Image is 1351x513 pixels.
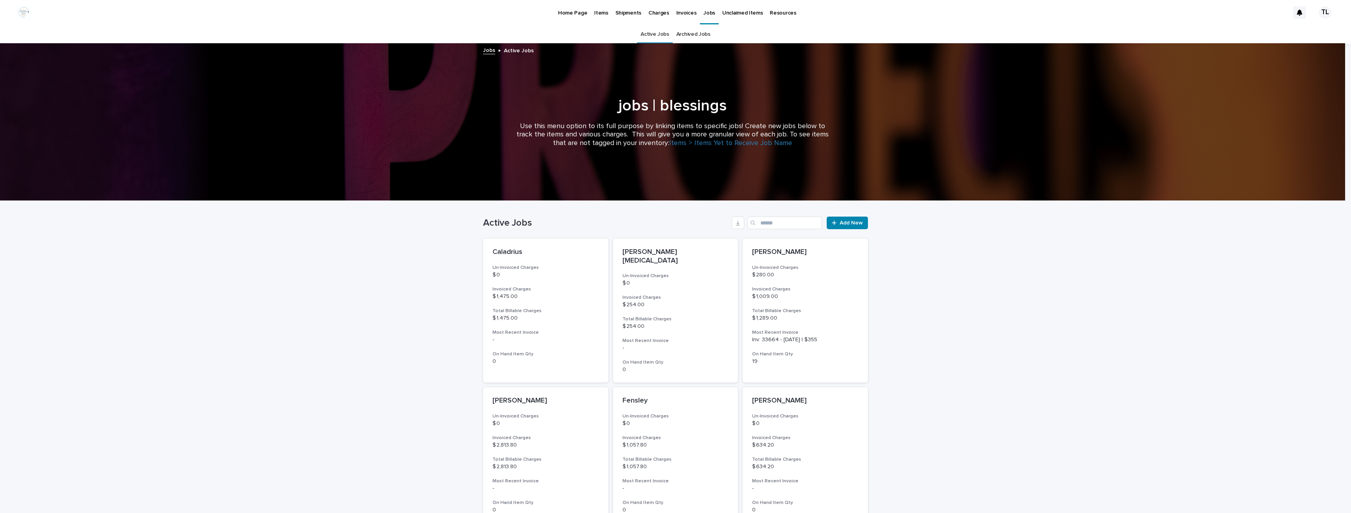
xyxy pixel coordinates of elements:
[492,500,599,506] h3: On Hand Item Qty
[752,456,859,463] h3: Total Billable Charges
[622,500,729,506] h3: On Hand Item Qty
[480,96,865,115] h1: jobs | blessings
[752,272,859,278] p: $ 280.00
[622,478,729,484] h3: Most Recent Invoice
[504,46,534,54] p: Active Jobs
[669,140,792,147] a: Items > Items Yet to Receive Job Name
[622,280,729,287] p: $ 0
[752,463,859,470] p: $ 634.20
[752,413,859,419] h3: Un-Invoiced Charges
[613,239,738,382] a: [PERSON_NAME] [MEDICAL_DATA]Un-Invoiced Charges$ 0Invoiced Charges$ 254.00Total Billable Charges$...
[492,329,599,336] h3: Most Recent Invoice
[840,220,863,226] span: Add New
[622,359,729,366] h3: On Hand Item Qty
[622,248,729,265] p: [PERSON_NAME] [MEDICAL_DATA]
[492,358,599,365] p: 0
[752,435,859,441] h3: Invoiced Charges
[752,485,859,492] p: -
[622,273,729,279] h3: Un-Invoiced Charges
[622,442,729,449] p: $ 1,057.80
[492,286,599,292] h3: Invoiced Charges
[752,478,859,484] h3: Most Recent Invoice
[752,336,859,343] p: Inv: 33664 - [DATE] | $355
[622,294,729,301] h3: Invoiced Charges
[492,351,599,357] h3: On Hand Item Qty
[641,25,669,44] a: Active Jobs
[492,456,599,463] h3: Total Billable Charges
[492,293,599,300] p: $ 1,475.00
[622,485,729,492] p: -
[622,435,729,441] h3: Invoiced Charges
[752,308,859,314] h3: Total Billable Charges
[752,248,859,257] p: [PERSON_NAME]
[752,265,859,271] h3: Un-Invoiced Charges
[622,420,729,427] p: $ 0
[752,286,859,292] h3: Invoiced Charges
[622,463,729,470] p: $ 1,057.80
[492,336,599,343] p: -
[483,45,495,54] a: Jobs
[752,500,859,506] h3: On Hand Item Qty
[752,329,859,336] h3: Most Recent Invoice
[622,338,729,344] h3: Most Recent Invoice
[516,122,830,148] p: Use this menu option to its full purpose by linking items to specific jobs! Create new jobs below...
[752,351,859,357] h3: On Hand Item Qty
[492,308,599,314] h3: Total Billable Charges
[752,293,859,300] p: $ 1,009.00
[752,397,859,405] p: [PERSON_NAME]
[747,217,822,229] input: Search
[622,366,729,373] p: 0
[622,302,729,308] p: $ 254.00
[676,25,710,44] a: Archived Jobs
[492,248,599,257] p: Caladrius
[622,413,729,419] h3: Un-Invoiced Charges
[16,5,31,20] img: fo5dDcpNOGX8iJ4XJtMRnufM_cYGGvAwkyWhNqUiMpU
[752,420,859,427] p: $ 0
[622,397,729,405] p: Fensley
[492,315,599,322] p: $ 1,475.00
[492,435,599,441] h3: Invoiced Charges
[492,442,599,449] p: $ 2,813.80
[492,420,599,427] p: $ 0
[752,315,859,322] p: $ 1,289.00
[492,272,599,278] p: $ 0
[492,485,599,492] p: -
[622,345,729,351] p: -
[492,463,599,470] p: $ 2,813.80
[622,323,729,330] p: $ 254.00
[483,217,729,229] h1: Active Jobs
[743,239,868,382] a: [PERSON_NAME]Un-Invoiced Charges$ 280.00Invoiced Charges$ 1,009.00Total Billable Charges$ 1,289.0...
[622,316,729,322] h3: Total Billable Charges
[752,442,859,449] p: $ 634.20
[1319,6,1331,19] div: TL
[483,239,608,382] a: CaladriusUn-Invoiced Charges$ 0Invoiced Charges$ 1,475.00Total Billable Charges$ 1,475.00Most Rec...
[492,265,599,271] h3: Un-Invoiced Charges
[492,413,599,419] h3: Un-Invoiced Charges
[492,397,599,405] p: [PERSON_NAME]
[752,358,859,365] p: 19
[827,217,868,229] a: Add New
[622,456,729,463] h3: Total Billable Charges
[492,478,599,484] h3: Most Recent Invoice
